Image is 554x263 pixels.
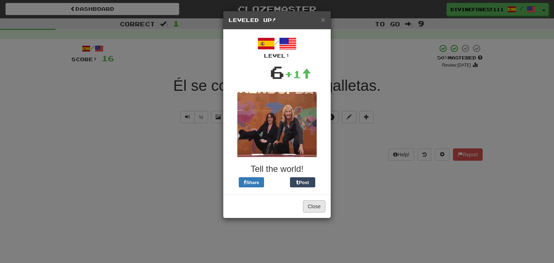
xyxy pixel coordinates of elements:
[237,92,317,157] img: tina-fey-e26f0ac03c4892f6ddeb7d1003ac1ab6e81ce7d97c2ff70d0ee9401e69e3face.gif
[303,200,325,213] button: Close
[229,52,325,59] div: Level:
[285,67,311,81] div: +1
[270,59,285,85] div: 6
[229,164,325,174] h3: Tell the world!
[239,177,264,187] button: Share
[229,35,325,59] div: /
[321,15,325,24] span: ×
[229,17,325,24] h5: Leveled Up!
[290,177,315,187] button: Post
[321,16,325,23] button: Close
[264,177,290,187] iframe: X Post Button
